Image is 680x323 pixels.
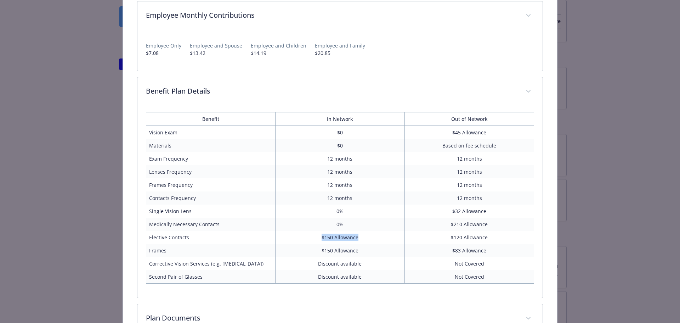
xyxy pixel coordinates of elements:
[137,30,543,71] div: Employee Monthly Contributions
[146,231,275,244] td: Elective Contacts
[275,270,404,284] td: Discount available
[146,178,275,191] td: Frames Frequency
[275,152,404,165] td: 12 months
[251,49,306,57] p: $14.19
[405,139,534,152] td: Based on fee schedule
[275,257,404,270] td: Discount available
[146,257,275,270] td: Corrective Vision Services (e.g. [MEDICAL_DATA])
[146,205,275,218] td: Single Vision Lens
[405,126,534,139] td: $45 Allowance
[315,49,365,57] p: $20.85
[146,165,275,178] td: Lenses Frequency
[275,178,404,191] td: 12 months
[146,244,275,257] td: Frames
[251,42,306,49] p: Employee and Children
[190,42,242,49] p: Employee and Spouse
[275,165,404,178] td: 12 months
[405,191,534,205] td: 12 months
[405,165,534,178] td: 12 months
[275,139,404,152] td: $0
[405,244,534,257] td: $83 Allowance
[405,152,534,165] td: 12 months
[146,86,517,96] p: Benefit Plan Details
[405,257,534,270] td: Not Covered
[137,1,543,30] div: Employee Monthly Contributions
[275,126,404,139] td: $0
[275,205,404,218] td: 0%
[146,42,181,49] p: Employee Only
[146,49,181,57] p: $7.08
[405,231,534,244] td: $120 Allowance
[405,218,534,231] td: $210 Allowance
[146,112,275,126] th: Benefit
[146,10,517,21] p: Employee Monthly Contributions
[275,191,404,205] td: 12 months
[405,112,534,126] th: Out of Network
[146,139,275,152] td: Materials
[315,42,365,49] p: Employee and Family
[405,270,534,284] td: Not Covered
[146,218,275,231] td: Medically Necessary Contacts
[146,270,275,284] td: Second Pair of Glasses
[137,106,543,298] div: Benefit Plan Details
[275,231,404,244] td: $150 Allowance
[146,152,275,165] td: Exam Frequency
[275,244,404,257] td: $150 Allowance
[190,49,242,57] p: $13.42
[146,126,275,139] td: Vision Exam
[137,77,543,106] div: Benefit Plan Details
[146,191,275,205] td: Contacts Frequency
[405,205,534,218] td: $32 Allowance
[275,218,404,231] td: 0%
[275,112,404,126] th: In Network
[405,178,534,191] td: 12 months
